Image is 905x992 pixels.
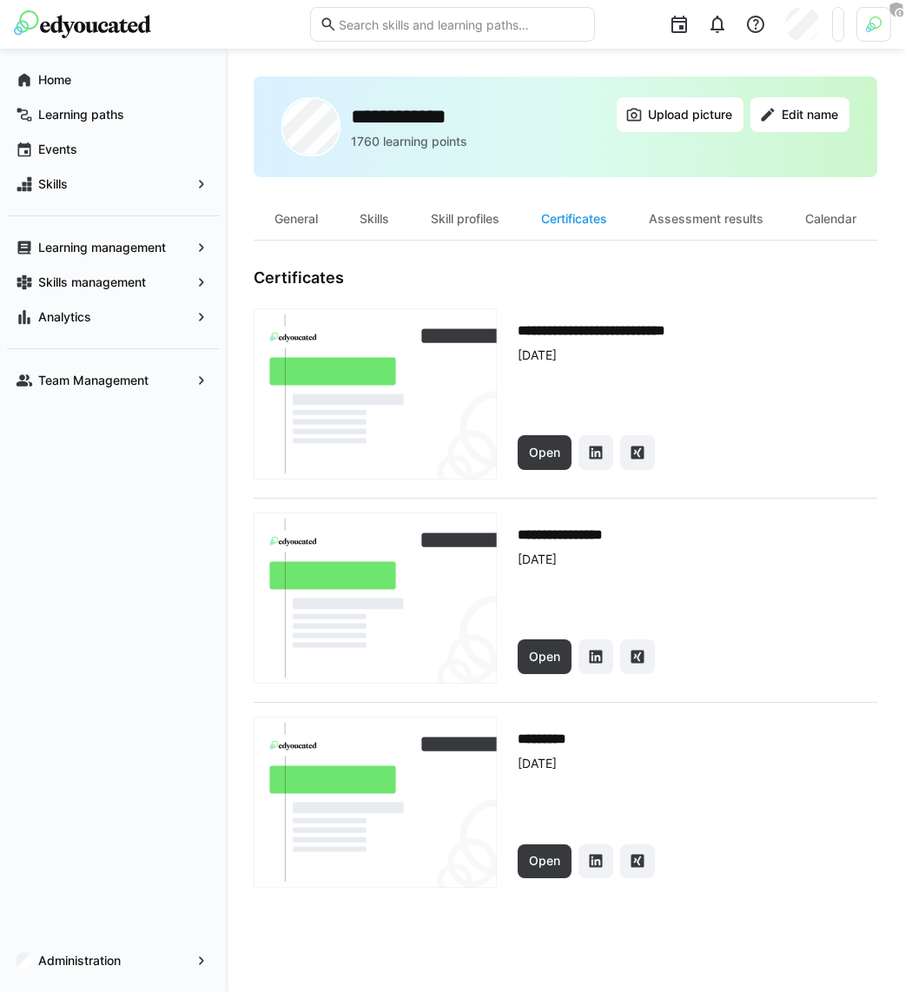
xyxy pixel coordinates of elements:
[518,435,571,470] button: Open
[578,435,613,470] button: Share on LinkedIn
[578,639,613,674] button: Share on LinkedIn
[518,347,877,364] div: [DATE]
[645,106,735,123] span: Upload picture
[351,133,467,150] p: 1760 learning points
[520,198,628,240] div: Certificates
[337,17,585,32] input: Search skills and learning paths…
[779,106,841,123] span: Edit name
[620,435,655,470] button: Share on Xing
[578,844,613,879] button: Share on LinkedIn
[628,198,784,240] div: Assessment results
[339,198,410,240] div: Skills
[620,639,655,674] button: Share on Xing
[617,97,743,132] button: Upload picture
[254,268,877,288] h3: Certificates
[784,198,877,240] div: Calendar
[750,97,849,132] button: Edit name
[526,852,563,870] span: Open
[526,444,563,461] span: Open
[620,844,655,879] button: Share on Xing
[518,551,877,568] div: [DATE]
[526,648,563,665] span: Open
[518,844,571,879] button: Open
[254,198,339,240] div: General
[518,639,571,674] button: Open
[518,755,877,772] div: [DATE]
[410,198,520,240] div: Skill profiles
